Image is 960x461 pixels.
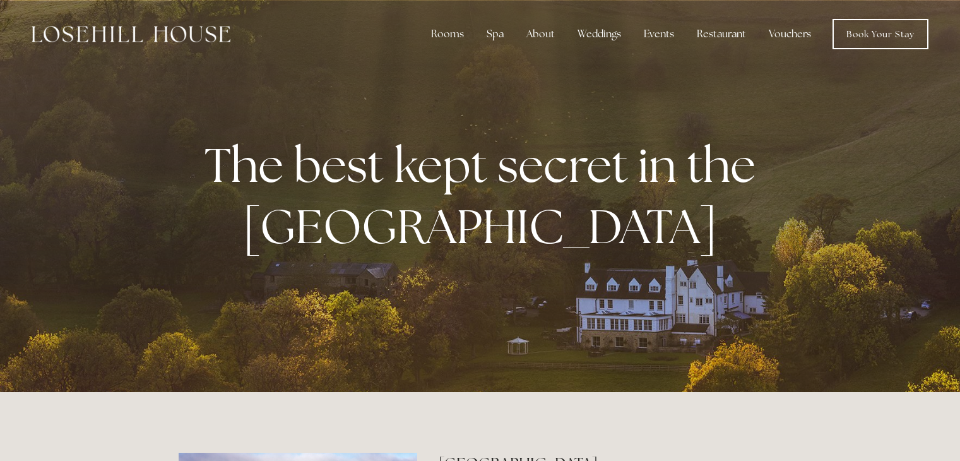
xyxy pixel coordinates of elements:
img: Losehill House [32,26,230,42]
div: Events [634,21,684,47]
div: Rooms [421,21,474,47]
a: Vouchers [759,21,821,47]
div: About [516,21,565,47]
div: Restaurant [687,21,756,47]
div: Weddings [567,21,631,47]
strong: The best kept secret in the [GEOGRAPHIC_DATA] [204,134,766,258]
a: Book Your Stay [833,19,928,49]
div: Spa [477,21,514,47]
